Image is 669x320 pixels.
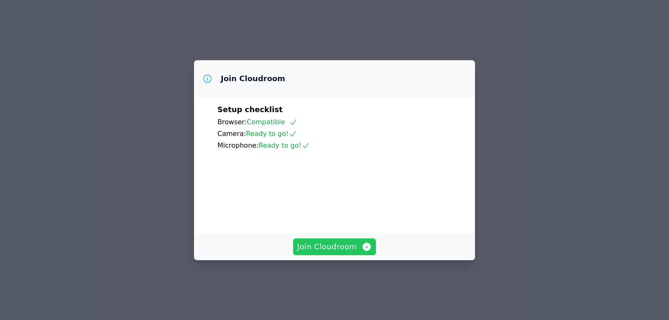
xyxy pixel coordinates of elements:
[247,118,297,126] span: Compatible
[217,130,246,138] span: Camera:
[221,74,285,84] h3: Join Cloudroom
[297,241,372,253] span: Join Cloudroom
[293,238,376,255] button: Join Cloudroom
[246,130,297,138] span: Ready to go!
[217,141,259,149] span: Microphone:
[217,105,283,114] span: Setup checklist
[217,118,247,126] span: Browser:
[259,141,310,149] span: Ready to go!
